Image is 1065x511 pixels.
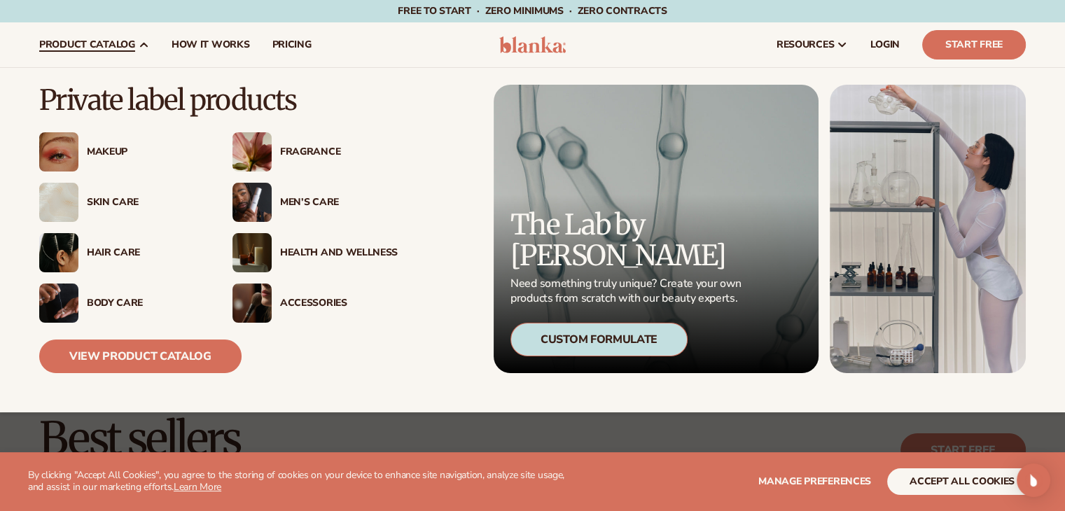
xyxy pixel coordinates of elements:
[232,183,398,222] a: Male holding moisturizer bottle. Men’s Care
[39,283,78,323] img: Male hand applying moisturizer.
[172,39,250,50] span: How It Works
[758,475,871,488] span: Manage preferences
[232,233,398,272] a: Candles and incense on table. Health And Wellness
[280,297,398,309] div: Accessories
[280,197,398,209] div: Men’s Care
[39,233,204,272] a: Female hair pulled back with clips. Hair Care
[232,132,272,171] img: Pink blooming flower.
[887,468,1037,495] button: accept all cookies
[859,22,911,67] a: LOGIN
[39,233,78,272] img: Female hair pulled back with clips.
[510,209,746,271] p: The Lab by [PERSON_NAME]
[232,233,272,272] img: Candles and incense on table.
[232,132,398,171] a: Pink blooming flower. Fragrance
[87,297,204,309] div: Body Care
[232,183,272,222] img: Male holding moisturizer bottle.
[494,85,819,373] a: Microscopic product formula. The Lab by [PERSON_NAME] Need something truly unique? Create your ow...
[777,39,834,50] span: resources
[758,468,871,495] button: Manage preferences
[39,183,204,222] a: Cream moisturizer swatch. Skin Care
[499,36,566,53] img: logo
[765,22,859,67] a: resources
[87,146,204,158] div: Makeup
[87,247,204,259] div: Hair Care
[39,39,135,50] span: product catalog
[39,183,78,222] img: Cream moisturizer swatch.
[28,470,580,493] p: By clicking "Accept All Cookies", you agree to the storing of cookies on your device to enhance s...
[39,132,204,171] a: Female with glitter eye makeup. Makeup
[174,480,221,493] a: Learn More
[922,30,1026,59] a: Start Free
[28,22,160,67] a: product catalog
[39,339,242,373] a: View Product Catalog
[398,4,667,17] span: Free to start · ZERO minimums · ZERO contracts
[272,39,311,50] span: pricing
[1017,463,1050,497] div: Open Intercom Messenger
[39,85,398,115] p: Private label products
[510,276,746,306] p: Need something truly unique? Create your own products from scratch with our beauty experts.
[510,323,688,356] div: Custom Formulate
[232,283,272,323] img: Female with makeup brush.
[39,132,78,171] img: Female with glitter eye makeup.
[160,22,261,67] a: How It Works
[280,146,398,158] div: Fragrance
[260,22,322,67] a: pricing
[830,85,1026,373] img: Female in lab with equipment.
[87,197,204,209] div: Skin Care
[280,247,398,259] div: Health And Wellness
[232,283,398,323] a: Female with makeup brush. Accessories
[870,39,900,50] span: LOGIN
[39,283,204,323] a: Male hand applying moisturizer. Body Care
